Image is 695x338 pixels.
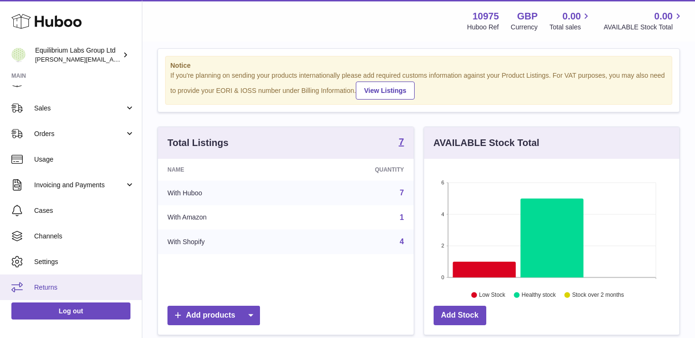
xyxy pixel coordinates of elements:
[158,229,298,254] td: With Shopify
[34,104,125,113] span: Sales
[34,283,135,292] span: Returns
[11,302,130,320] a: Log out
[167,137,229,149] h3: Total Listings
[563,10,581,23] span: 0.00
[441,180,444,185] text: 6
[549,10,592,32] a: 0.00 Total sales
[441,274,444,280] text: 0
[170,61,667,70] strong: Notice
[521,292,556,298] text: Healthy stock
[572,292,624,298] text: Stock over 2 months
[400,213,404,221] a: 1
[158,181,298,205] td: With Huboo
[11,48,26,62] img: h.woodrow@theliverclinic.com
[434,306,486,325] a: Add Stock
[35,46,120,64] div: Equilibrium Labs Group Ltd
[441,211,444,217] text: 4
[298,159,414,181] th: Quantity
[603,23,684,32] span: AVAILABLE Stock Total
[549,23,592,32] span: Total sales
[34,181,125,190] span: Invoicing and Payments
[479,292,505,298] text: Low Stock
[398,137,404,148] a: 7
[441,243,444,248] text: 2
[34,155,135,164] span: Usage
[170,71,667,100] div: If you're planning on sending your products internationally please add required customs informati...
[34,232,135,241] span: Channels
[34,206,135,215] span: Cases
[167,306,260,325] a: Add products
[158,159,298,181] th: Name
[517,10,537,23] strong: GBP
[511,23,538,32] div: Currency
[654,10,673,23] span: 0.00
[400,189,404,197] a: 7
[34,257,135,266] span: Settings
[400,238,404,246] a: 4
[467,23,499,32] div: Huboo Ref
[356,82,414,100] a: View Listings
[398,137,404,146] strong: 7
[434,137,539,149] h3: AVAILABLE Stock Total
[158,205,298,230] td: With Amazon
[35,55,190,63] span: [PERSON_NAME][EMAIL_ADDRESS][DOMAIN_NAME]
[34,129,125,138] span: Orders
[473,10,499,23] strong: 10975
[603,10,684,32] a: 0.00 AVAILABLE Stock Total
